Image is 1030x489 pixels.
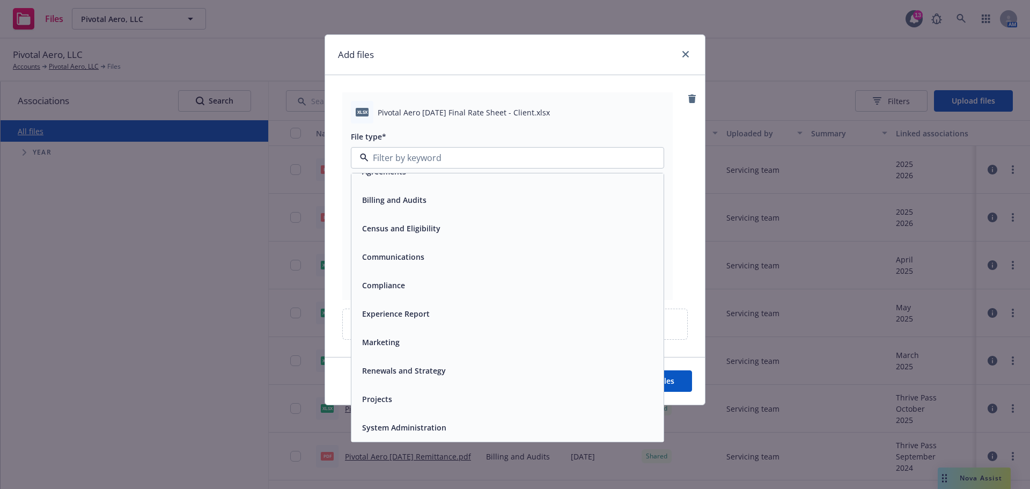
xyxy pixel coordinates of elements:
a: close [679,48,692,61]
input: Filter by keyword [369,151,642,164]
button: Renewals and Strategy [362,365,446,376]
div: Upload new files [342,309,688,340]
button: System Administration [362,422,446,433]
button: Experience Report [362,308,430,319]
span: File type* [351,132,386,142]
button: Projects [362,393,392,405]
button: Billing and Audits [362,194,426,206]
h1: Add files [338,48,374,62]
button: Census and Eligibility [362,223,440,234]
button: Marketing [362,337,400,348]
button: Communications [362,251,424,262]
span: Pivotal Aero [DATE] Final Rate Sheet - Client.xlsx [378,107,550,118]
span: xlsx [356,108,369,116]
button: Compliance [362,280,405,291]
a: remove [686,92,698,105]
